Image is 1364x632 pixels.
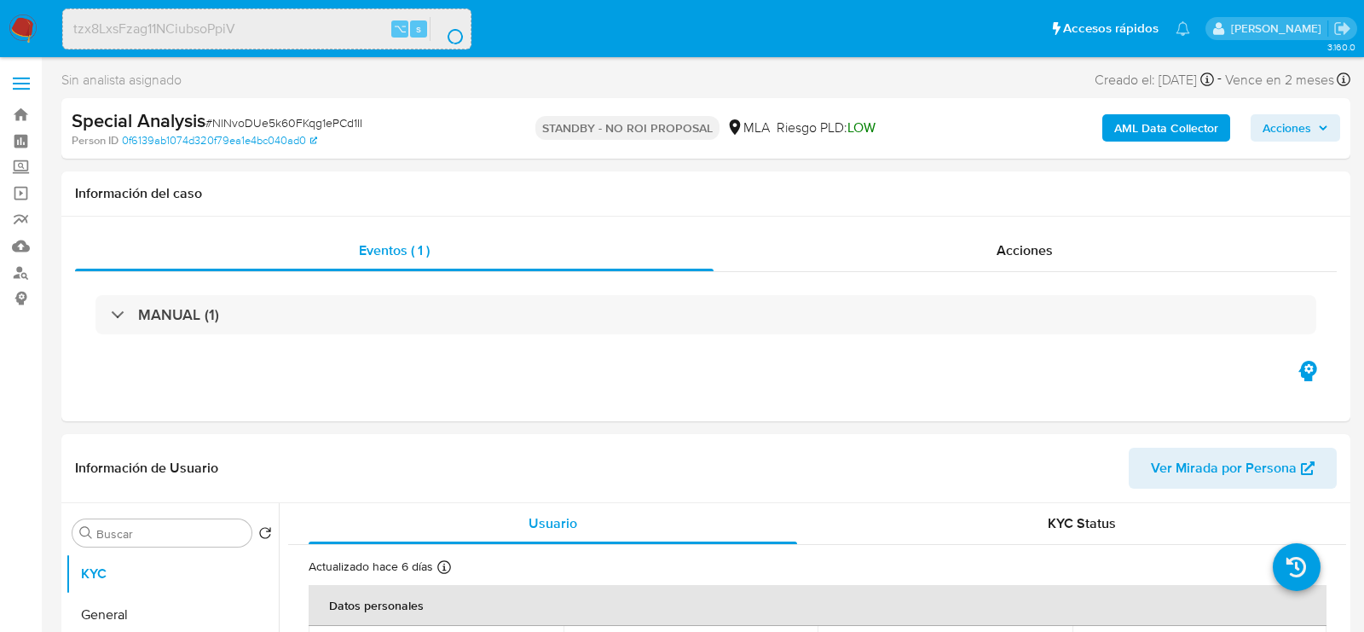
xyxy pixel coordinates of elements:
[1251,114,1340,142] button: Acciones
[138,305,219,324] h3: MANUAL (1)
[258,526,272,545] button: Volver al orden por defecto
[95,295,1316,334] div: MANUAL (1)
[529,513,577,533] span: Usuario
[66,554,279,594] button: KYC
[63,18,471,40] input: Buscar usuario o caso...
[1176,21,1190,36] a: Notificaciones
[1333,20,1351,38] a: Salir
[122,133,317,148] a: 0f6139ab1074d320f79ea1e4bc040ad0
[1263,114,1311,142] span: Acciones
[75,460,218,477] h1: Información de Usuario
[997,241,1053,260] span: Acciones
[96,526,245,542] input: Buscar
[359,241,430,260] span: Eventos ( 1 )
[75,185,1337,202] h1: Información del caso
[1217,68,1222,91] span: -
[726,119,770,137] div: MLA
[1114,114,1218,142] b: AML Data Collector
[1102,114,1230,142] button: AML Data Collector
[1151,448,1297,489] span: Ver Mirada por Persona
[72,133,118,148] b: Person ID
[535,116,720,140] p: STANDBY - NO ROI PROPOSAL
[1063,20,1159,38] span: Accesos rápidos
[205,114,362,131] span: # NlNvoDUe5k60FKqg1ePCd1II
[61,71,182,90] span: Sin analista asignado
[430,17,465,41] button: search-icon
[72,107,205,134] b: Special Analysis
[1129,448,1337,489] button: Ver Mirada por Persona
[309,585,1326,626] th: Datos personales
[79,526,93,540] button: Buscar
[416,20,421,37] span: s
[777,119,876,137] span: Riesgo PLD:
[1231,20,1327,37] p: lourdes.morinigo@mercadolibre.com
[1225,71,1334,90] span: Vence en 2 meses
[1048,513,1116,533] span: KYC Status
[309,559,433,575] p: Actualizado hace 6 días
[394,20,407,37] span: ⌥
[847,118,876,137] span: LOW
[1095,68,1214,91] div: Creado el: [DATE]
